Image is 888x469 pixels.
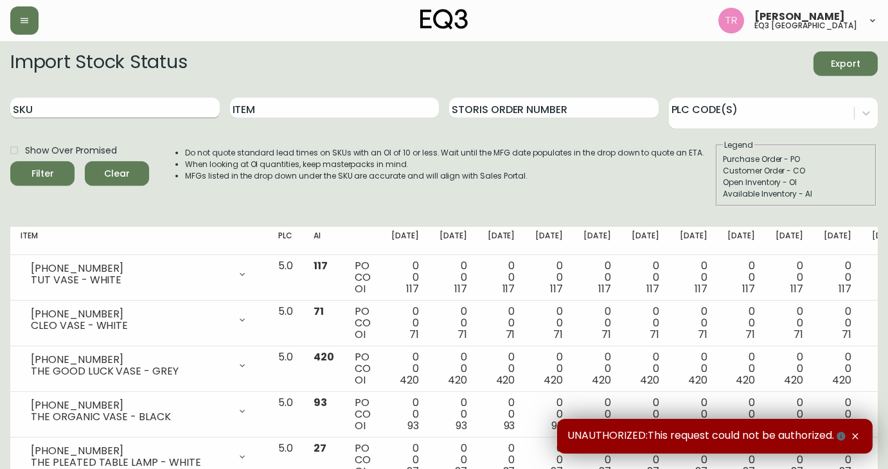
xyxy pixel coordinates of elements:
div: 0 0 [680,260,707,295]
span: 71 [745,327,755,342]
span: 117 [839,281,851,296]
span: 93 [840,418,851,433]
span: OI [355,281,366,296]
div: THE ORGANIC VASE - BLACK [31,411,229,423]
div: 0 0 [632,306,659,341]
div: THE PLEATED TABLE LAMP - WHITE [31,457,229,468]
div: [PHONE_NUMBER]THE GOOD LUCK VASE - GREY [21,351,258,380]
span: 93 [599,418,611,433]
li: Do not quote standard lead times on SKUs with an OI of 10 or less. Wait until the MFG date popula... [185,147,704,159]
div: [PHONE_NUMBER]TUT VASE - WHITE [21,260,258,288]
button: Export [813,51,878,76]
div: 0 0 [440,397,467,432]
div: 0 0 [583,397,611,432]
div: 0 0 [632,351,659,386]
th: [DATE] [621,227,670,255]
div: PO CO [355,397,371,432]
div: 0 0 [535,351,563,386]
div: PO CO [355,260,371,295]
button: Clear [85,161,149,186]
span: OI [355,327,366,342]
li: When looking at OI quantities, keep masterpacks in mind. [185,159,704,170]
div: THE GOOD LUCK VASE - GREY [31,366,229,377]
span: [PERSON_NAME] [754,12,845,22]
div: 0 0 [583,260,611,295]
div: 0 0 [727,306,755,341]
span: 420 [736,373,755,387]
span: Show Over Promised [25,144,117,157]
div: 0 0 [440,306,467,341]
div: 0 0 [776,397,803,432]
span: 71 [650,327,659,342]
div: 0 0 [727,260,755,295]
span: 71 [601,327,611,342]
div: 0 0 [391,397,419,432]
div: 0 0 [824,306,851,341]
div: 0 0 [680,397,707,432]
h5: eq3 [GEOGRAPHIC_DATA] [754,22,857,30]
th: [DATE] [573,227,621,255]
button: Filter [10,161,75,186]
div: [PHONE_NUMBER] [31,400,229,411]
div: PO CO [355,351,371,386]
span: 117 [502,281,515,296]
td: 5.0 [268,346,303,392]
td: 5.0 [268,392,303,438]
th: [DATE] [477,227,526,255]
span: 93 [314,395,327,410]
span: 117 [454,281,467,296]
div: 0 0 [440,351,467,386]
span: 420 [314,350,334,364]
div: [PHONE_NUMBER] [31,263,229,274]
div: 0 0 [727,351,755,386]
div: 0 0 [535,397,563,432]
div: 0 0 [391,306,419,341]
div: Open Inventory - OI [723,177,869,188]
span: 420 [448,373,467,387]
span: 93 [648,418,659,433]
span: 71 [794,327,803,342]
span: 71 [842,327,851,342]
div: 0 0 [488,260,515,295]
th: [DATE] [670,227,718,255]
span: 93 [407,418,419,433]
div: 0 0 [583,351,611,386]
div: 0 0 [776,260,803,295]
span: 93 [551,418,563,433]
span: 93 [504,418,515,433]
span: 420 [400,373,419,387]
div: 0 0 [776,306,803,341]
div: 0 0 [488,306,515,341]
span: 117 [790,281,803,296]
span: 420 [832,373,851,387]
span: 93 [743,418,755,433]
div: 0 0 [391,260,419,295]
span: Export [824,56,867,72]
div: 0 0 [391,351,419,386]
th: [DATE] [765,227,813,255]
th: Item [10,227,268,255]
span: 117 [550,281,563,296]
div: Available Inventory - AI [723,188,869,200]
th: PLC [268,227,303,255]
span: 71 [457,327,467,342]
div: CLEO VASE - WHITE [31,320,229,332]
div: 0 0 [727,397,755,432]
div: 0 0 [824,397,851,432]
div: 0 0 [632,260,659,295]
legend: Legend [723,139,754,151]
div: [PHONE_NUMBER] [31,445,229,457]
div: 0 0 [488,351,515,386]
div: 0 0 [824,351,851,386]
th: [DATE] [381,227,429,255]
div: 0 0 [535,306,563,341]
img: 214b9049a7c64896e5c13e8f38ff7a87 [718,8,744,33]
span: 93 [792,418,803,433]
div: [PHONE_NUMBER]THE ORGANIC VASE - BLACK [21,397,258,425]
div: [PHONE_NUMBER] [31,308,229,320]
div: [PHONE_NUMBER]CLEO VASE - WHITE [21,306,258,334]
span: 117 [314,258,328,273]
span: 420 [640,373,659,387]
span: 420 [592,373,611,387]
div: 0 0 [488,397,515,432]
